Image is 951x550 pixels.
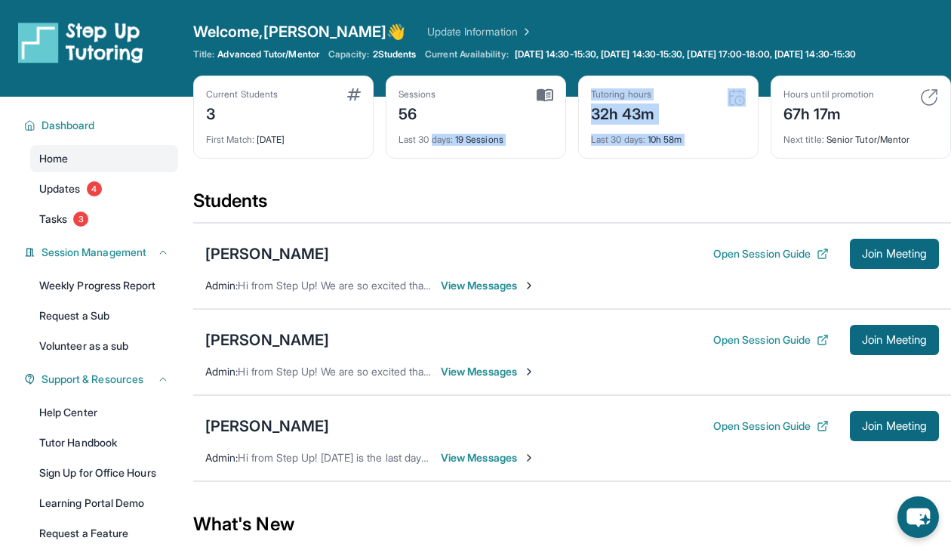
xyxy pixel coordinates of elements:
img: Chevron-Right [523,366,535,378]
button: Join Meeting [850,239,939,269]
button: Open Session Guide [713,419,829,434]
div: Sessions [399,88,436,100]
div: 67h 17m [783,100,874,125]
img: Chevron-Right [523,452,535,464]
button: Dashboard [35,118,169,133]
div: [PERSON_NAME] [205,243,329,264]
a: Request a Feature [30,520,178,547]
span: Dashboard [42,118,95,133]
a: Request a Sub [30,302,178,329]
a: Updates4 [30,175,178,202]
span: Tasks [39,212,67,227]
div: Current Students [206,88,278,100]
a: Volunteer as a sub [30,332,178,360]
button: Open Session Guide [713,246,829,261]
span: Welcome, [PERSON_NAME] 👋 [193,21,406,42]
div: 3 [206,100,278,125]
span: Join Meeting [862,422,927,431]
button: Join Meeting [850,325,939,355]
span: Support & Resources [42,372,143,387]
a: Help Center [30,399,178,426]
button: Session Management [35,245,169,260]
span: Advanced Tutor/Mentor [217,48,319,60]
div: 10h 58m [591,125,746,146]
a: Learning Portal Demo [30,490,178,517]
span: First Match : [206,134,254,145]
span: Admin : [205,451,238,464]
span: Admin : [205,279,238,292]
span: View Messages [441,450,535,465]
span: Title: [193,48,214,60]
button: Join Meeting [850,411,939,441]
span: Capacity: [328,48,370,60]
button: Open Session Guide [713,332,829,348]
a: Tutor Handbook [30,429,178,456]
div: 56 [399,100,436,125]
a: Update Information [427,24,533,39]
img: card [728,88,746,107]
span: 2 Students [373,48,417,60]
button: Support & Resources [35,372,169,387]
span: Join Meeting [862,249,927,258]
div: [PERSON_NAME] [205,416,329,437]
div: Students [193,189,951,222]
span: Admin : [205,365,238,378]
div: 32h 43m [591,100,655,125]
div: 19 Sessions [399,125,553,146]
img: card [920,88,938,107]
span: 4 [87,181,102,196]
span: Next title : [783,134,824,145]
span: Join Meeting [862,335,927,345]
a: Tasks3 [30,205,178,233]
div: [DATE] [206,125,361,146]
img: Chevron-Right [523,280,535,292]
a: Home [30,145,178,172]
img: logo [18,21,143,63]
a: Weekly Progress Report [30,272,178,299]
span: Session Management [42,245,146,260]
span: Last 30 days : [591,134,645,145]
span: Home [39,151,68,166]
span: [DATE] 14:30-15:30, [DATE] 14:30-15:30, [DATE] 17:00-18:00, [DATE] 14:30-15:30 [515,48,856,60]
a: Sign Up for Office Hours [30,459,178,487]
span: 3 [73,212,88,227]
span: Current Availability: [425,48,508,60]
div: [PERSON_NAME] [205,329,329,351]
img: Chevron Right [518,24,533,39]
span: View Messages [441,364,535,379]
span: Last 30 days : [399,134,453,145]
span: Updates [39,181,81,196]
span: View Messages [441,278,535,293]
a: [DATE] 14:30-15:30, [DATE] 14:30-15:30, [DATE] 17:00-18:00, [DATE] 14:30-15:30 [512,48,859,60]
img: card [347,88,361,100]
div: Hours until promotion [783,88,874,100]
img: card [537,88,553,102]
div: Tutoring hours [591,88,655,100]
div: Senior Tutor/Mentor [783,125,938,146]
button: chat-button [897,496,939,538]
